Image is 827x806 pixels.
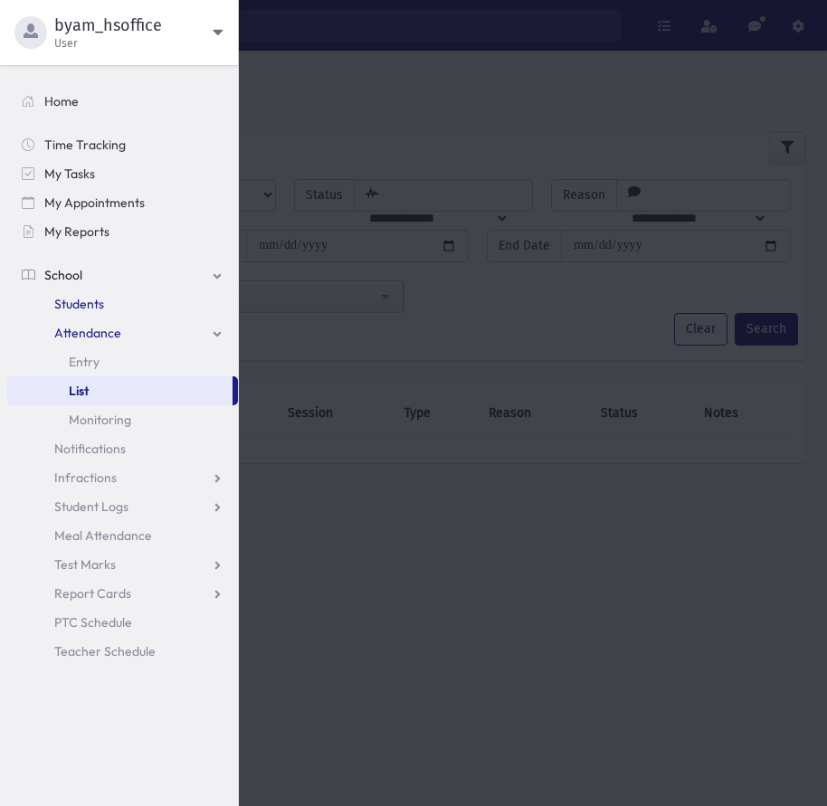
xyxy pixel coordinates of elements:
[44,137,126,153] span: Time Tracking
[7,159,238,188] a: My Tasks
[7,492,238,521] a: Student Logs
[7,579,238,608] a: Report Cards
[7,608,238,637] a: PTC Schedule
[54,585,131,602] span: Report Cards
[44,166,95,182] span: My Tasks
[54,325,121,341] span: Attendance
[54,527,152,544] span: Meal Attendance
[69,354,100,370] span: Entry
[54,556,116,573] span: Test Marks
[44,223,109,240] span: My Reports
[7,130,238,159] a: Time Tracking
[54,469,117,486] span: Infractions
[54,14,213,36] span: byam_hsoffice
[54,643,156,659] span: Teacher Schedule
[7,318,238,347] a: Attendance
[44,194,145,211] span: My Appointments
[7,550,238,579] a: Test Marks
[7,637,238,666] a: Teacher Schedule
[7,217,238,246] a: My Reports
[7,188,238,217] a: My Appointments
[44,267,82,283] span: School
[7,87,238,116] a: Home
[54,614,132,631] span: PTC Schedule
[54,441,126,457] span: Notifications
[7,376,233,405] a: List
[7,463,238,492] a: Infractions
[54,498,128,515] span: Student Logs
[7,289,238,318] a: Students
[7,405,238,434] a: Monitoring
[69,383,89,399] span: List
[7,347,238,376] a: Entry
[44,93,79,109] span: Home
[54,296,104,312] span: Students
[7,434,238,463] a: Notifications
[7,521,238,550] a: Meal Attendance
[54,36,213,51] span: User
[69,412,131,428] span: Monitoring
[7,261,238,289] a: School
